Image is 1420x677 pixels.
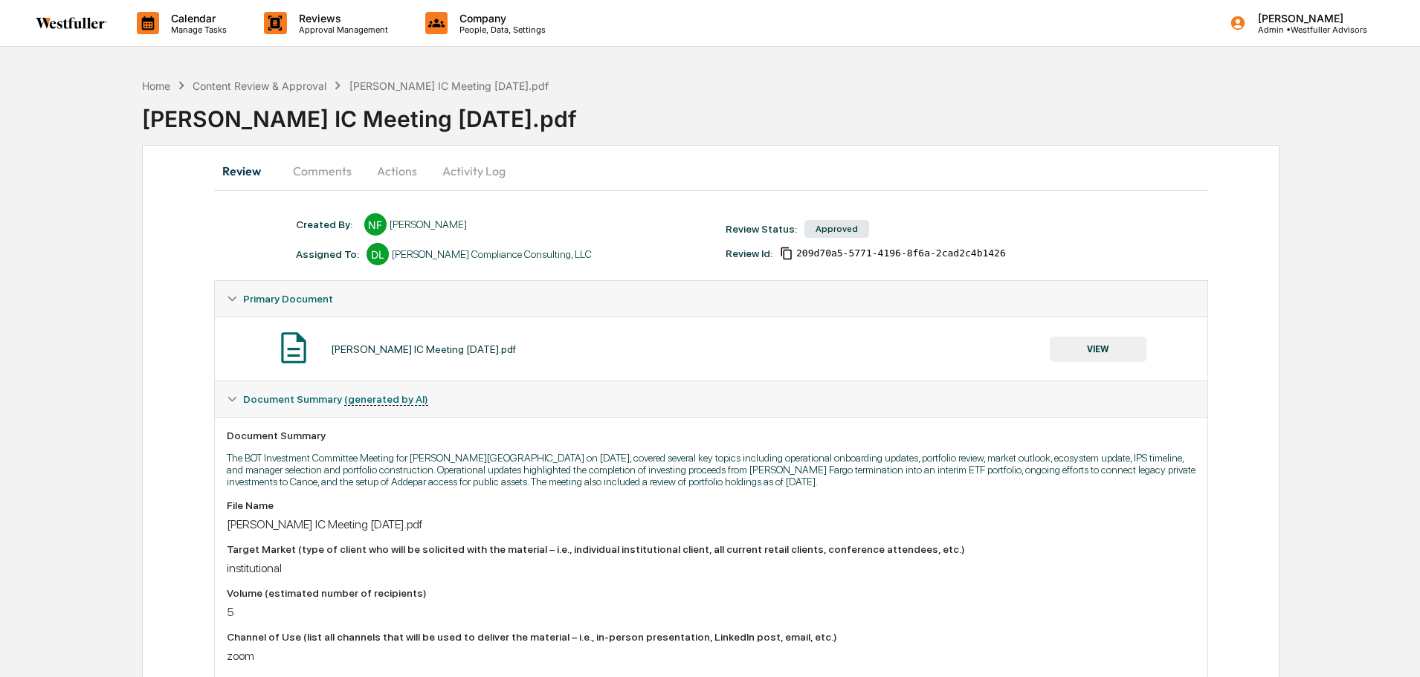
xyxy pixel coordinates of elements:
span: Primary Document [243,293,333,305]
img: logo [36,17,107,29]
button: Review [214,153,281,189]
div: NF [364,213,387,236]
div: Primary Document [215,317,1207,380]
p: Company [448,12,553,25]
div: Home [142,80,170,92]
span: Document Summary [243,393,428,405]
span: 209d70a5-5771-4196-8f6a-2cad2c4b1426 [796,247,1006,259]
div: [PERSON_NAME] IC Meeting [DATE].pdf [227,517,1195,531]
p: Calendar [159,12,234,25]
div: Review Id: [726,247,772,259]
div: institutional [227,561,1195,575]
div: secondary tabs example [214,153,1208,189]
div: DL [367,243,389,265]
img: Document Icon [275,329,312,366]
div: Assigned To: [296,248,359,260]
p: [PERSON_NAME] [1246,12,1367,25]
div: [PERSON_NAME] IC Meeting [DATE].pdf [142,94,1420,132]
p: Reviews [287,12,396,25]
div: Target Market (type of client who will be solicited with the material – i.e., individual institut... [227,543,1195,555]
div: Review Status: [726,223,797,235]
div: 5 [227,605,1195,619]
div: Document Summary (generated by AI) [215,381,1207,417]
div: Content Review & Approval [193,80,326,92]
p: Manage Tasks [159,25,234,35]
p: Admin • Westfuller Advisors [1246,25,1367,35]
div: [PERSON_NAME] [390,218,467,230]
div: File Name [227,499,1195,511]
div: Document Summary [227,430,1195,441]
p: Approval Management [287,25,396,35]
div: Channel of Use (list all channels that will be used to deliver the material – i.e., in-person pre... [227,631,1195,643]
button: Actions [364,153,430,189]
p: The BOT Investment Committee Meeting for [PERSON_NAME][GEOGRAPHIC_DATA] on [DATE], covered severa... [227,452,1195,487]
p: People, Data, Settings [448,25,553,35]
button: Activity Log [430,153,517,189]
div: Volume (estimated number of recipients) [227,587,1195,599]
div: Approved [804,220,869,238]
div: Primary Document [215,281,1207,317]
div: [PERSON_NAME] IC Meeting [DATE].pdf [349,80,549,92]
div: zoom [227,649,1195,663]
div: [PERSON_NAME] IC Meeting [DATE].pdf [331,343,516,355]
u: (generated by AI) [344,393,428,406]
button: VIEW [1050,337,1146,362]
button: Comments [281,153,364,189]
div: Created By: ‎ ‎ [296,218,357,230]
div: [PERSON_NAME] Compliance Consulting, LLC [392,248,592,260]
